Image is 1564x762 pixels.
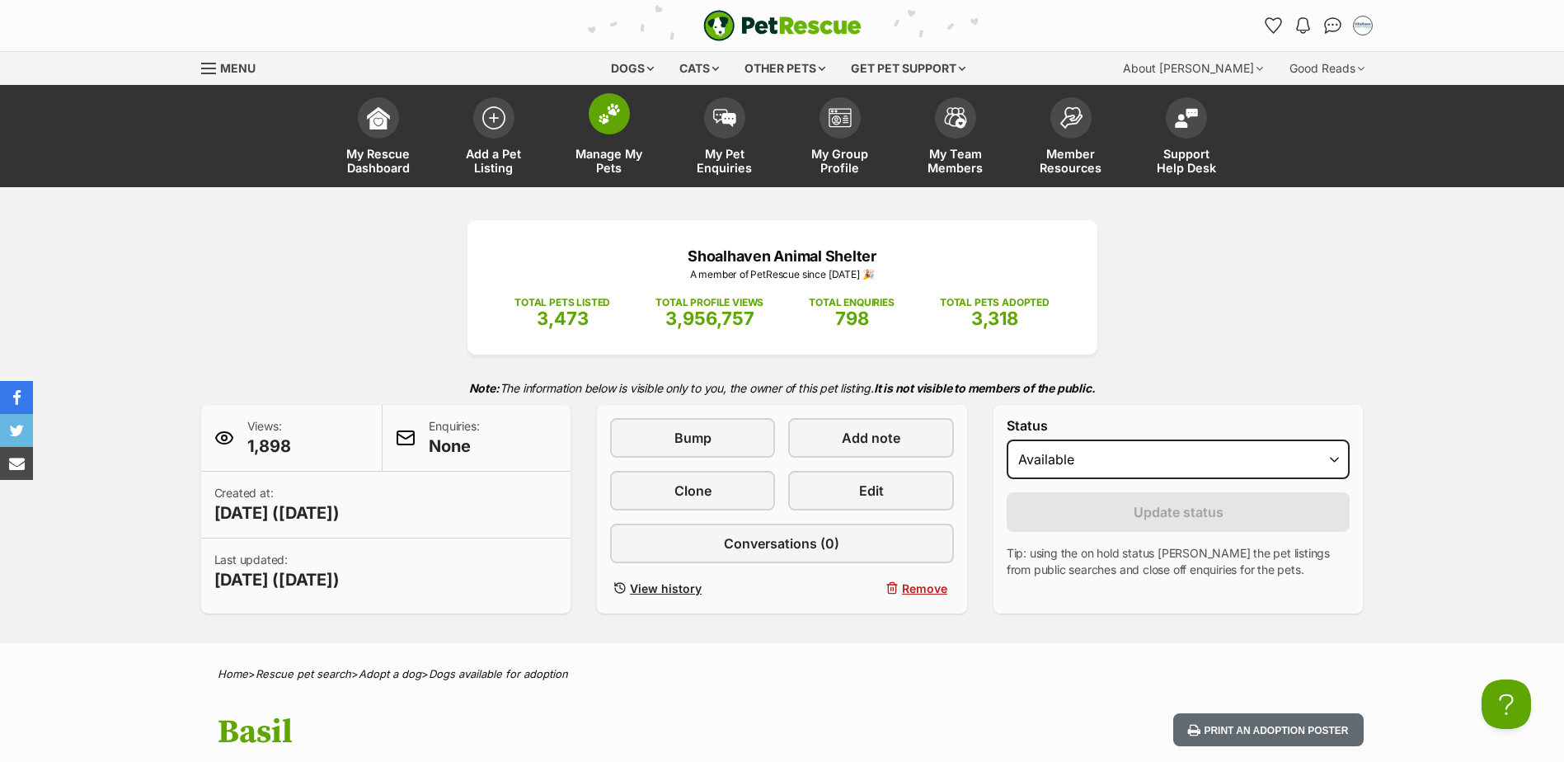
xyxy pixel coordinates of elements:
p: Enquiries: [429,418,479,458]
a: My Pet Enquiries [667,89,782,187]
img: notifications-46538b983faf8c2785f20acdc204bb7945ddae34d4c08c2a6579f10ce5e182be.svg [1296,17,1309,34]
a: IT pros everywhere are burnt out by repetitive tasks. [9,135,238,163]
div: Dogs [599,52,665,85]
span: Edit [859,481,884,501]
p: Views: [247,418,291,458]
span: Bump [674,428,712,448]
span: 3,956,757 [665,308,754,329]
img: manage-my-pets-icon-02211641906a0b7f246fdf0571729dbe1e7629f14944591b6c1af311fb30b64b.svg [598,103,621,125]
a: Adopt a dog [359,667,421,680]
img: member-resources-icon-8e73f808a243e03378d46382f2149f9095a855e16c252ad45f914b54edf8863c.svg [1059,106,1083,129]
span: View history [630,580,702,597]
ul: Account quick links [1261,12,1376,39]
span: Manage My Pets [572,147,646,175]
span: Update status [1134,502,1223,522]
a: Member Resources [1013,89,1129,187]
p: TOTAL ENQUIRIES [809,295,894,310]
img: dashboard-icon-eb2f2d2d3e046f16d808141f083e7271f6b2e854fb5c12c21221c1fb7104beca.svg [367,106,390,129]
p: The information below is visible only to you, the owner of this pet listing. [201,371,1364,405]
a: My Team Members [898,89,1013,187]
a: Learn More [9,168,238,197]
a: My Group Profile [782,89,898,187]
h1: Basil [218,713,915,751]
span: 3,318 [971,308,1018,329]
img: add-pet-listing-icon-0afa8454b4691262ce3f59096e99ab1cd57d4a30225e0717b998d2c9b9846f56.svg [482,106,505,129]
span: Remove [902,580,947,597]
label: Status [1007,418,1350,433]
span: [DATE] ([DATE]) [214,568,340,591]
a: Edit [788,471,953,510]
a: Add note [788,418,953,458]
span: Learn More [91,176,157,189]
p: A member of PetRescue since [DATE] 🎉 [492,267,1073,282]
div: Good Reads [1278,52,1376,85]
span: Conversations (0) [724,534,839,553]
p: Tip: using the on hold status [PERSON_NAME] the pet listings from public searches and close off e... [1007,545,1350,578]
span: Support Help Desk [1149,147,1223,175]
img: help-desk-icon-fdf02630f3aa405de69fd3d07c3f3aa587a6932b1a1747fa1d2bba05be0121f9.svg [1175,108,1198,128]
a: Dogs available for adoption [429,667,568,680]
a: My Rescue Dashboard [321,89,436,187]
span: Add note [842,428,900,448]
a: Conversations (0) [610,524,954,563]
img: Jodie Parnell profile pic [1355,17,1371,34]
a: Clone [610,471,775,510]
p: TOTAL PETS LISTED [514,295,610,310]
a: NinjaOne [47,120,96,131]
img: logo-e224e6f780fb5917bec1dbf3a21bbac754714ae5b6737aabdf751b685950b380.svg [703,10,862,41]
a: Conversations [1320,12,1346,39]
button: Remove [788,576,953,600]
button: Notifications [1290,12,1317,39]
button: My account [1350,12,1376,39]
div: About [PERSON_NAME] [1111,52,1275,85]
span: Menu [220,61,256,75]
div: Cats [668,52,730,85]
a: Manage My Pets [552,89,667,187]
a: Bump [610,418,775,458]
a: Home [218,667,248,680]
span: 1,898 [247,435,291,458]
a: Menu [201,52,267,82]
button: Print an adoption poster [1173,713,1363,747]
span: Member Resources [1034,147,1108,175]
p: TOTAL PETS ADOPTED [940,295,1050,310]
p: Shoalhaven Animal Shelter [492,245,1073,267]
img: group-profile-icon-3fa3cf56718a62981997c0bc7e787c4b2cf8bcc04b72c1350f741eb67cf2f40e.svg [829,108,852,128]
span: None [429,435,479,458]
a: PetRescue [703,10,862,41]
iframe: Help Scout Beacon - Open [1482,680,1531,729]
p: TOTAL PROFILE VIEWS [655,295,763,310]
a: Favourites [1261,12,1287,39]
span: Add a Pet Listing [457,147,531,175]
img: team-members-icon-5396bd8760b3fe7c0b43da4ab00e1e3bb1a5d9ba89233759b79545d2d3fc5d0d.svg [944,107,967,129]
div: Get pet support [839,52,977,85]
span: My Pet Enquiries [688,147,762,175]
a: View history [610,576,775,600]
span: My Rescue Dashboard [341,147,416,175]
a: Add a Pet Listing [436,89,552,187]
div: > > > [176,668,1388,680]
img: chat-41dd97257d64d25036548639549fe6c8038ab92f7586957e7f3b1b290dea8141.svg [1324,17,1341,34]
a: Support Help Desk [1129,89,1244,187]
div: Other pets [733,52,837,85]
strong: It is not visible to members of the public. [874,381,1096,395]
strong: Note: [469,381,500,395]
a: Sponsored [96,120,138,131]
span: My Group Profile [803,147,877,175]
span: [DATE] ([DATE]) [214,501,340,524]
img: pet-enquiries-icon-7e3ad2cf08bfb03b45e93fb7055b45f3efa6380592205ae92323e6603595dc1f.svg [713,109,736,127]
p: Last updated: [214,552,340,591]
span: Clone [674,481,712,501]
span: My Team Members [918,147,993,175]
span: 3,473 [537,308,589,329]
span: 798 [835,308,869,329]
button: Update status [1007,492,1350,532]
a: Rescue pet search [256,667,351,680]
p: Created at: [214,485,340,524]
